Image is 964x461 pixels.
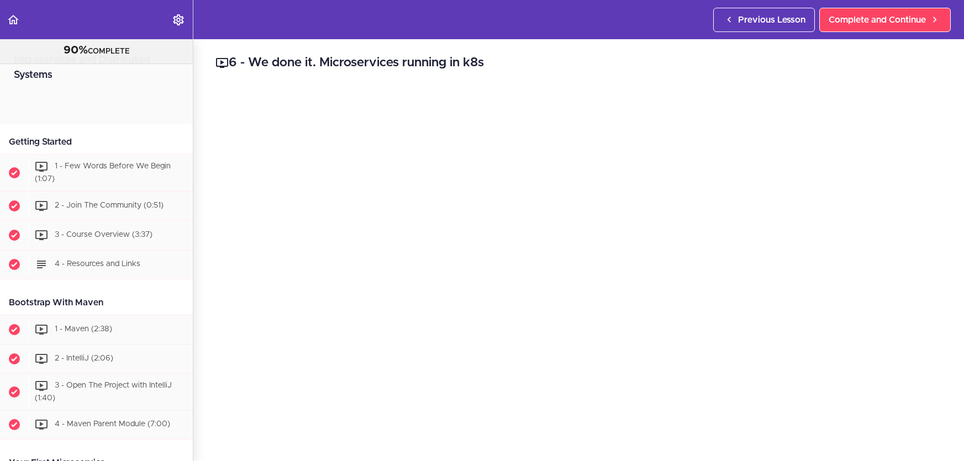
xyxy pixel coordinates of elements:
span: Previous Lesson [738,13,805,27]
span: 1 - Few Words Before We Begin (1:07) [35,162,171,183]
span: 3 - Course Overview (3:37) [55,231,152,239]
span: Complete and Continue [829,13,926,27]
span: 4 - Maven Parent Module (7:00) [55,421,170,428]
a: Previous Lesson [713,8,815,32]
div: COMPLETE [14,44,179,58]
a: Complete and Continue [819,8,951,32]
h2: 6 - We done it. Microservices running in k8s [215,54,942,72]
span: 4 - Resources and Links [55,260,140,268]
span: 1 - Maven (2:38) [55,325,112,333]
span: 90% [64,45,88,56]
span: 2 - IntelliJ (2:06) [55,354,113,362]
span: 2 - Join The Community (0:51) [55,202,164,209]
svg: Settings Menu [172,13,185,27]
span: 3 - Open The Project with IntelliJ (1:40) [35,381,172,402]
svg: Back to course curriculum [7,13,20,27]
